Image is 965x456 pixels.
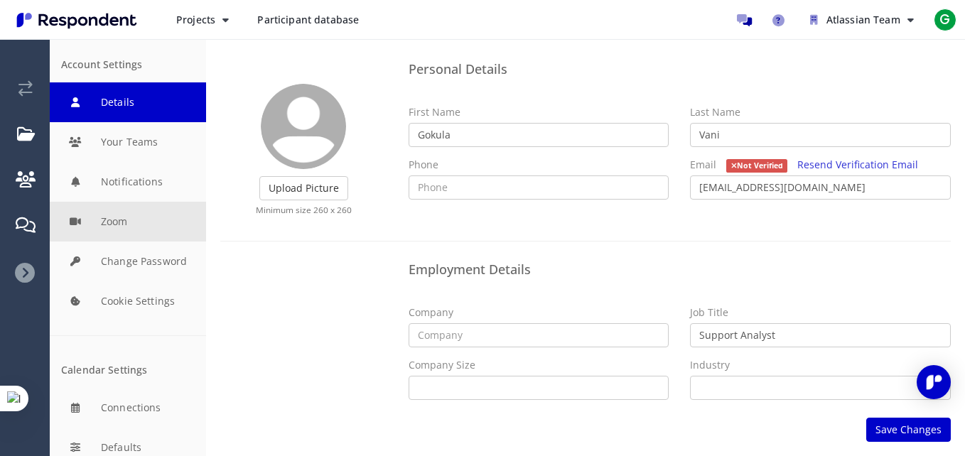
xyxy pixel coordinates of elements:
button: Details [50,82,206,122]
label: Company [409,305,453,320]
input: Email [690,175,951,200]
a: Resend Verification Email [797,158,918,171]
img: user_avatar_128.png [261,84,346,169]
button: Zoom [50,202,206,241]
h4: Employment Details [409,263,951,277]
input: Job Title [690,323,951,347]
span: G [934,9,956,31]
div: Account Settings [61,59,195,71]
div: Calendar Settings [61,364,195,376]
div: Open Intercom Messenger [917,365,951,399]
button: Projects [165,7,240,33]
button: Notifications [50,162,206,202]
button: Connections [50,388,206,428]
button: Your Teams [50,122,206,162]
span: Participant database [257,13,359,26]
label: Upload Picture [259,176,348,200]
span: Not Verified [726,159,787,173]
label: Company Size [409,358,475,372]
label: Industry [690,358,730,372]
h4: Personal Details [409,63,951,77]
a: Help and support [765,6,793,34]
p: Minimum size 260 x 260 [220,204,387,216]
button: Cookie Settings [50,281,206,321]
input: Last Name [690,123,951,147]
label: Job Title [690,305,728,320]
span: Projects [176,13,215,26]
button: G [931,7,959,33]
label: Last Name [690,105,740,119]
input: First Name [409,123,669,147]
button: Change Password [50,241,206,281]
span: Email [690,158,716,171]
button: Save Changes [866,418,951,442]
input: Company [409,323,669,347]
label: Phone [409,158,438,172]
a: Message participants [731,6,759,34]
a: Participant database [246,7,370,33]
img: Respondent [11,9,142,32]
input: Phone [409,175,669,200]
label: First Name [409,105,460,119]
span: Atlassian Team [826,13,900,26]
button: Atlassian Team [799,7,925,33]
